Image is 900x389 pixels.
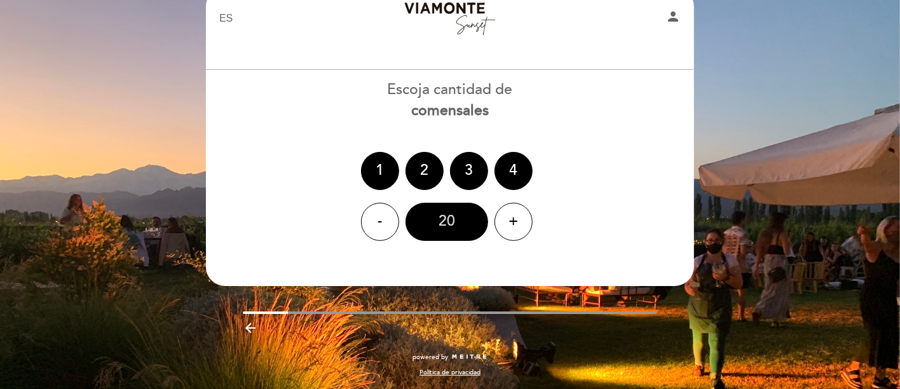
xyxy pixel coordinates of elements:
[371,1,529,36] a: Bodega [PERSON_NAME] Sunset
[450,152,488,190] div: 3
[411,102,489,119] b: comensales
[419,368,481,377] a: Política de privacidad
[494,203,533,241] div: +
[361,203,399,241] div: -
[451,354,487,360] img: MEITRE
[406,203,488,241] div: 20
[665,9,681,29] button: person
[412,353,448,362] span: powered by
[412,353,487,362] a: powered by
[494,152,533,190] div: 4
[406,152,444,190] div: 2
[205,79,695,121] div: Escoja cantidad de
[361,152,399,190] div: 1
[665,9,681,24] i: person
[243,320,258,336] i: arrow_backward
